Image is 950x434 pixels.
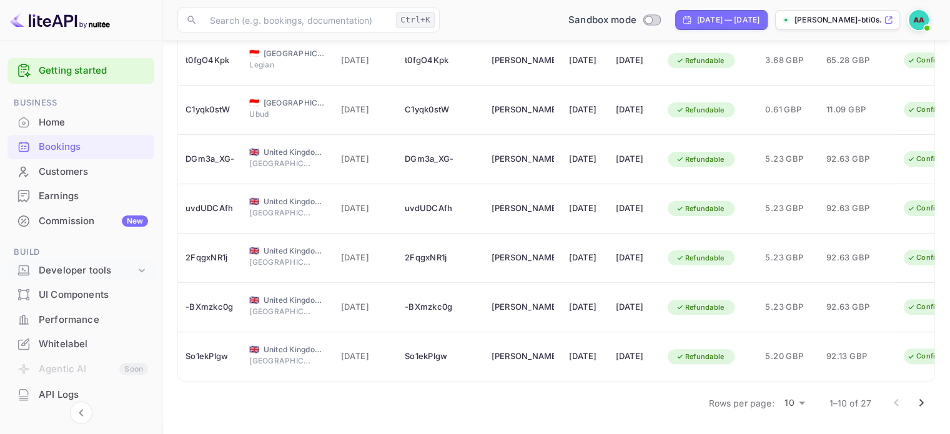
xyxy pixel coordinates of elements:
[7,245,154,259] span: Build
[264,48,326,59] span: [GEOGRAPHIC_DATA]
[569,199,601,219] div: [DATE]
[7,111,154,135] div: Home
[39,337,148,352] div: Whitelabel
[668,250,733,266] div: Refundable
[7,383,154,406] a: API Logs
[765,350,811,363] span: 5.20 GBP
[668,152,733,167] div: Refundable
[7,135,154,158] a: Bookings
[341,54,390,67] span: [DATE]
[492,51,554,71] div: Albin Lippe
[70,402,92,424] button: Collapse navigation
[39,64,148,78] a: Getting started
[186,199,234,219] div: uvdUDCAfh
[186,347,234,367] div: So1ekPlgw
[249,257,312,268] span: [GEOGRAPHIC_DATA]
[7,209,154,234] div: CommissionNew
[405,347,476,367] div: So1ekPlgw
[909,10,929,30] img: Apurva Amin
[39,189,148,204] div: Earnings
[668,201,733,217] div: Refundable
[39,214,148,229] div: Commission
[697,14,760,26] div: [DATE] — [DATE]
[7,260,154,282] div: Developer tools
[7,308,154,332] div: Performance
[7,160,154,183] a: Customers
[765,251,811,265] span: 5.23 GBP
[341,350,390,363] span: [DATE]
[569,51,601,71] div: [DATE]
[826,152,889,166] span: 92.63 GBP
[7,308,154,331] a: Performance
[122,215,148,227] div: New
[492,248,554,268] div: Apurva Amin
[405,199,476,219] div: uvdUDCAfh
[492,347,554,367] div: Apurva Amin
[249,355,312,367] span: [GEOGRAPHIC_DATA]
[7,135,154,159] div: Bookings
[616,248,653,268] div: [DATE]
[10,10,110,30] img: LiteAPI logo
[668,53,733,69] div: Refundable
[39,313,148,327] div: Performance
[7,209,154,232] a: CommissionNew
[765,103,811,117] span: 0.61 GBP
[826,350,889,363] span: 92.13 GBP
[186,100,234,120] div: C1yqk0stW
[765,202,811,215] span: 5.23 GBP
[708,397,774,410] p: Rows per page:
[616,347,653,367] div: [DATE]
[249,197,259,205] span: United Kingdom of Great Britain and Northern Ireland
[264,196,326,207] span: United Kingdom of [GEOGRAPHIC_DATA] and [GEOGRAPHIC_DATA]
[826,202,889,215] span: 92.63 GBP
[249,247,259,255] span: United Kingdom of Great Britain and Northern Ireland
[249,158,312,169] span: [GEOGRAPHIC_DATA]
[779,394,809,412] div: 10
[264,344,326,355] span: United Kingdom of [GEOGRAPHIC_DATA] and [GEOGRAPHIC_DATA]
[826,103,889,117] span: 11.09 GBP
[569,149,601,169] div: [DATE]
[765,152,811,166] span: 5.23 GBP
[492,100,554,120] div: Albin Eriksson Lippe
[249,109,312,120] span: Ubud
[668,349,733,365] div: Refundable
[249,306,312,317] span: [GEOGRAPHIC_DATA]
[616,199,653,219] div: [DATE]
[249,207,312,219] span: [GEOGRAPHIC_DATA]
[492,297,554,317] div: Apurva Amin
[264,147,326,158] span: United Kingdom of [GEOGRAPHIC_DATA] and [GEOGRAPHIC_DATA]
[909,390,934,415] button: Go to next page
[7,96,154,110] span: Business
[765,300,811,314] span: 5.23 GBP
[492,199,554,219] div: Apurva Amin
[7,184,154,207] a: Earnings
[405,297,476,317] div: -BXmzkc0g
[39,140,148,154] div: Bookings
[7,332,154,357] div: Whitelabel
[668,300,733,315] div: Refundable
[249,99,259,107] span: Indonesia
[668,102,733,118] div: Refundable
[616,100,653,120] div: [DATE]
[341,152,390,166] span: [DATE]
[569,297,601,317] div: [DATE]
[405,248,476,268] div: 2FqgxNR1j
[569,347,601,367] div: [DATE]
[39,388,148,402] div: API Logs
[405,51,476,71] div: t0fgO4Kpk
[249,148,259,156] span: United Kingdom of Great Britain and Northern Ireland
[186,248,234,268] div: 2FqgxNR1j
[765,54,811,67] span: 3.68 GBP
[264,295,326,306] span: United Kingdom of [GEOGRAPHIC_DATA] and [GEOGRAPHIC_DATA]
[202,7,391,32] input: Search (e.g. bookings, documentation)
[7,160,154,184] div: Customers
[794,14,881,26] p: [PERSON_NAME]-bti0s.nuit...
[616,51,653,71] div: [DATE]
[829,397,872,410] p: 1–10 of 27
[264,245,326,257] span: United Kingdom of [GEOGRAPHIC_DATA] and [GEOGRAPHIC_DATA]
[568,13,636,27] span: Sandbox mode
[7,383,154,407] div: API Logs
[616,297,653,317] div: [DATE]
[7,283,154,307] div: UI Components
[39,264,136,278] div: Developer tools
